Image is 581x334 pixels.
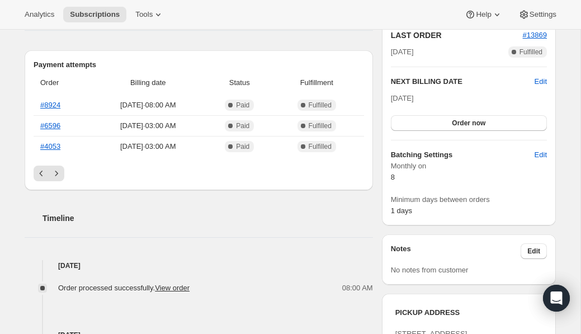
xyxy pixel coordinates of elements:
button: Order now [391,115,547,131]
span: 08:00 AM [342,283,373,294]
button: Settings [512,7,563,22]
h3: PICKUP ADDRESS [395,307,542,318]
span: Monthly on [391,161,547,172]
span: Fulfilled [309,142,332,151]
button: Edit [535,76,547,87]
button: Edit [528,146,554,164]
button: Next [49,166,64,181]
span: Paid [236,142,249,151]
h2: NEXT BILLING DATE [391,76,535,87]
a: #4053 [40,142,60,150]
h2: Timeline [42,213,373,224]
span: Tools [135,10,153,19]
span: Billing date [93,77,203,88]
div: Open Intercom Messenger [543,285,570,312]
a: #8924 [40,101,60,109]
span: Edit [527,247,540,256]
span: [DATE] · 08:00 AM [93,100,203,111]
span: Subscriptions [70,10,120,19]
button: Analytics [18,7,61,22]
h2: LAST ORDER [391,30,523,41]
span: 1 days [391,206,412,215]
span: Order processed successfully. [58,284,190,292]
nav: Pagination [34,166,364,181]
span: Edit [535,149,547,161]
a: #13869 [523,31,547,39]
button: #13869 [523,30,547,41]
span: Status [210,77,270,88]
span: Paid [236,121,249,130]
button: Previous [34,166,49,181]
button: Help [458,7,509,22]
span: Minimum days between orders [391,194,547,205]
span: 8 [391,173,395,181]
span: Paid [236,101,249,110]
h6: Batching Settings [391,149,535,161]
span: No notes from customer [391,266,469,274]
span: Fulfillment [276,77,357,88]
span: Fulfilled [519,48,542,57]
span: [DATE] [391,46,414,58]
h3: Notes [391,243,521,259]
span: Help [476,10,491,19]
h2: Payment attempts [34,59,364,70]
th: Order [34,70,90,95]
span: [DATE] [391,94,414,102]
button: Tools [129,7,171,22]
h4: [DATE] [25,260,373,271]
span: [DATE] · 03:00 AM [93,141,203,152]
button: Edit [521,243,547,259]
a: View order [155,284,190,292]
span: Fulfilled [309,121,332,130]
a: #6596 [40,121,60,130]
span: [DATE] · 03:00 AM [93,120,203,131]
span: Fulfilled [309,101,332,110]
span: Order now [452,119,485,128]
span: Settings [530,10,556,19]
span: Analytics [25,10,54,19]
button: Subscriptions [63,7,126,22]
